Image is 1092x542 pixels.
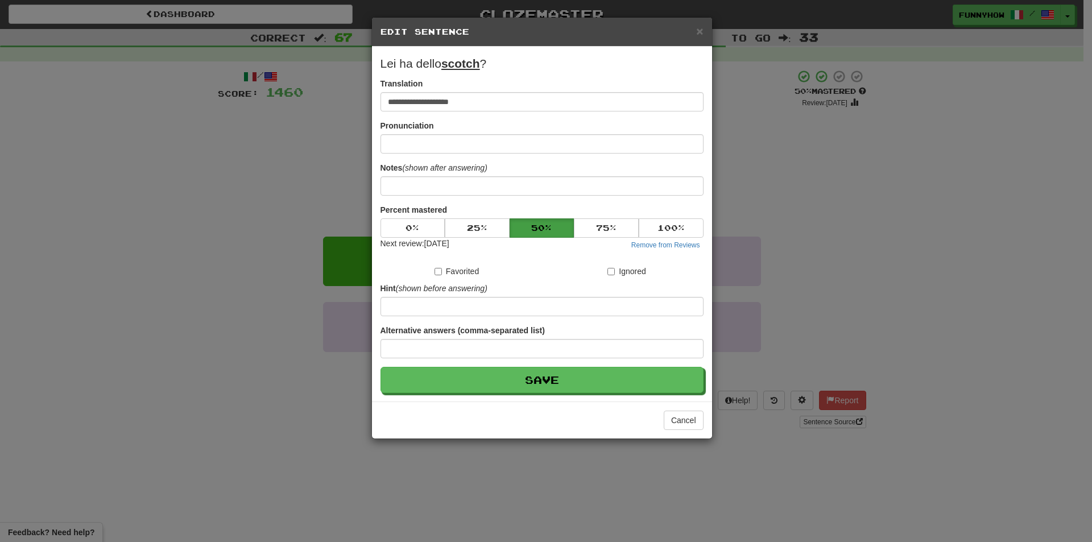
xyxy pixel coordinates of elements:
[664,411,704,430] button: Cancel
[510,218,574,238] button: 50%
[380,26,704,38] h5: Edit Sentence
[380,55,704,72] p: Lei ha dello ?
[574,218,639,238] button: 75%
[607,268,615,275] input: Ignored
[696,24,703,38] span: ×
[380,367,704,393] button: Save
[396,284,487,293] em: (shown before answering)
[380,204,448,216] label: Percent mastered
[380,78,423,89] label: Translation
[380,325,545,336] label: Alternative answers (comma-separated list)
[380,238,449,251] div: Next review: [DATE]
[607,266,646,277] label: Ignored
[380,218,445,238] button: 0%
[380,120,434,131] label: Pronunciation
[435,266,479,277] label: Favorited
[435,268,442,275] input: Favorited
[441,57,480,70] u: scotch
[380,218,704,238] div: Percent mastered
[445,218,510,238] button: 25%
[402,163,487,172] em: (shown after answering)
[639,218,704,238] button: 100%
[628,239,704,251] button: Remove from Reviews
[696,25,703,37] button: Close
[380,162,487,173] label: Notes
[380,283,487,294] label: Hint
